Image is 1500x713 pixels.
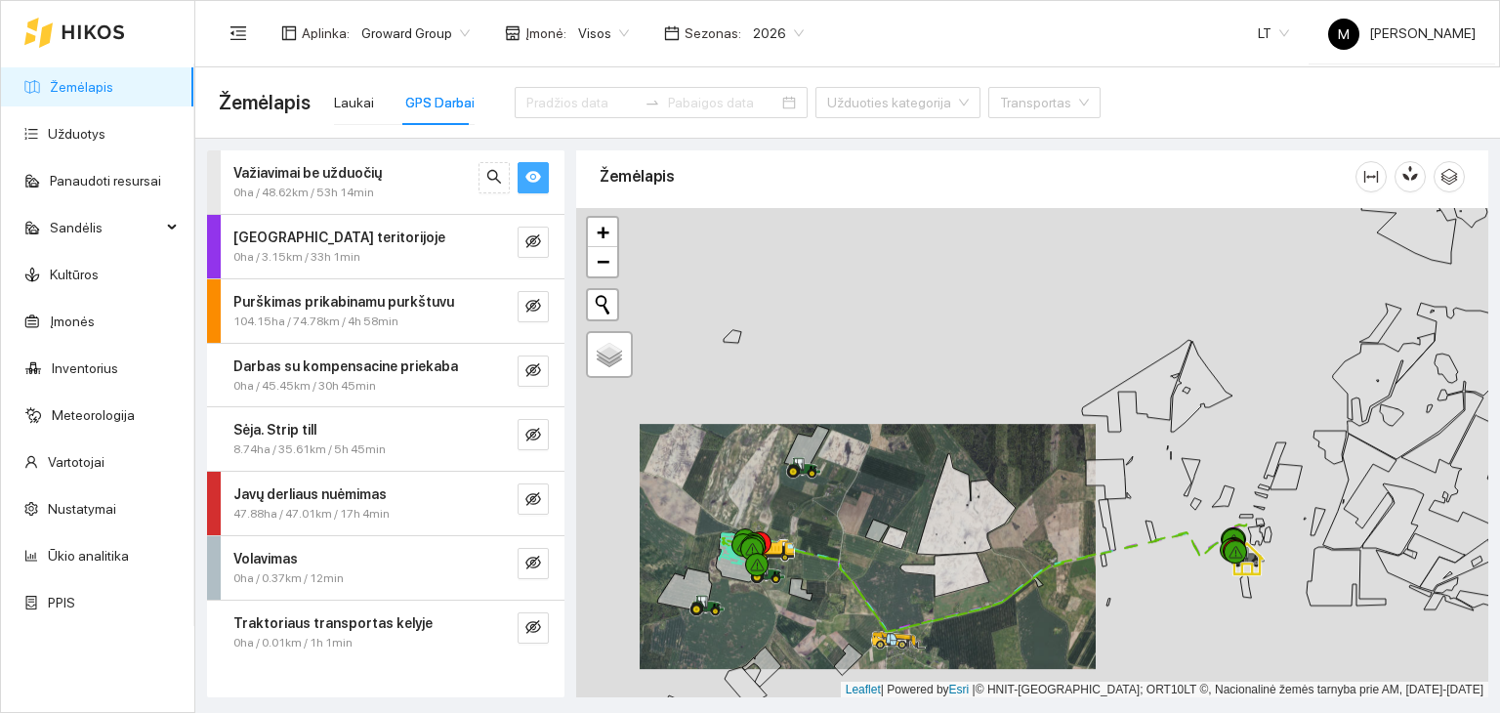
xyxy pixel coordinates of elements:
span: eye-invisible [525,298,541,316]
button: Initiate a new search [588,290,617,319]
button: menu-fold [219,14,258,53]
span: Visos [578,19,629,48]
span: 0ha / 0.01km / 1h 1min [233,634,353,652]
span: Žemėlapis [219,87,311,118]
div: Traktoriaus transportas kelyje0ha / 0.01km / 1h 1mineye-invisible [207,601,564,664]
span: 0ha / 48.62km / 53h 14min [233,184,374,202]
span: layout [281,25,297,41]
button: eye-invisible [518,227,549,258]
span: 0ha / 45.45km / 30h 45min [233,377,376,396]
div: | Powered by © HNIT-[GEOGRAPHIC_DATA]; ORT10LT ©, Nacionalinė žemės tarnyba prie AM, [DATE]-[DATE] [841,682,1488,698]
a: Layers [588,333,631,376]
span: eye-invisible [525,491,541,510]
span: Groward Group [361,19,470,48]
a: Leaflet [846,683,881,696]
span: Sandėlis [50,208,161,247]
div: GPS Darbai [405,92,475,113]
span: 47.88ha / 47.01km / 17h 4min [233,505,390,524]
a: Zoom out [588,247,617,276]
span: eye [525,169,541,188]
a: Nustatymai [48,501,116,517]
span: to [645,95,660,110]
span: M [1338,19,1350,50]
input: Pradžios data [526,92,637,113]
div: Darbas su kompensacine priekaba0ha / 45.45km / 30h 45mineye-invisible [207,344,564,407]
div: Purškimas prikabinamu purkštuvu104.15ha / 74.78km / 4h 58mineye-invisible [207,279,564,343]
span: + [597,220,609,244]
a: Meteorologija [52,407,135,423]
a: PPIS [48,595,75,610]
span: shop [505,25,521,41]
a: Vartotojai [48,454,104,470]
a: Kultūros [50,267,99,282]
div: Javų derliaus nuėmimas47.88ha / 47.01km / 17h 4mineye-invisible [207,472,564,535]
button: eye-invisible [518,356,549,387]
span: 0ha / 0.37km / 12min [233,569,344,588]
div: Volavimas0ha / 0.37km / 12mineye-invisible [207,536,564,600]
span: eye-invisible [525,427,541,445]
span: eye-invisible [525,619,541,638]
strong: Darbas su kompensacine priekaba [233,358,458,374]
a: Inventorius [52,360,118,376]
strong: [GEOGRAPHIC_DATA] teritorijoje [233,230,445,245]
a: Zoom in [588,218,617,247]
button: search [479,162,510,193]
span: Įmonė : [525,22,566,44]
span: calendar [664,25,680,41]
a: Panaudoti resursai [50,173,161,189]
a: Ūkio analitika [48,548,129,564]
div: [GEOGRAPHIC_DATA] teritorijoje0ha / 3.15km / 33h 1mineye-invisible [207,215,564,278]
span: − [597,249,609,273]
button: eye-invisible [518,612,549,644]
button: eye-invisible [518,548,549,579]
span: eye-invisible [525,555,541,573]
button: eye-invisible [518,291,549,322]
span: 0ha / 3.15km / 33h 1min [233,248,360,267]
span: search [486,169,502,188]
strong: Volavimas [233,551,298,566]
span: 8.74ha / 35.61km / 5h 45min [233,440,386,459]
span: LT [1258,19,1289,48]
div: Žemėlapis [600,148,1355,204]
strong: Javų derliaus nuėmimas [233,486,387,502]
span: | [973,683,976,696]
span: column-width [1356,169,1386,185]
div: Laukai [334,92,374,113]
a: Užduotys [48,126,105,142]
span: 104.15ha / 74.78km / 4h 58min [233,313,398,331]
strong: Važiavimai be užduočių [233,165,382,181]
a: Esri [949,683,970,696]
span: Aplinka : [302,22,350,44]
div: Važiavimai be užduočių0ha / 48.62km / 53h 14minsearcheye [207,150,564,214]
span: menu-fold [229,24,247,42]
input: Pabaigos data [668,92,778,113]
span: swap-right [645,95,660,110]
span: eye-invisible [525,362,541,381]
span: Sezonas : [685,22,741,44]
button: eye [518,162,549,193]
button: column-width [1355,161,1387,192]
strong: Sėja. Strip till [233,422,316,438]
div: Sėja. Strip till8.74ha / 35.61km / 5h 45mineye-invisible [207,407,564,471]
button: eye-invisible [518,419,549,450]
button: eye-invisible [518,483,549,515]
a: Įmonės [50,314,95,329]
strong: Traktoriaus transportas kelyje [233,615,433,631]
a: Žemėlapis [50,79,113,95]
span: [PERSON_NAME] [1328,25,1476,41]
span: 2026 [753,19,804,48]
span: eye-invisible [525,233,541,252]
strong: Purškimas prikabinamu purkštuvu [233,294,454,310]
